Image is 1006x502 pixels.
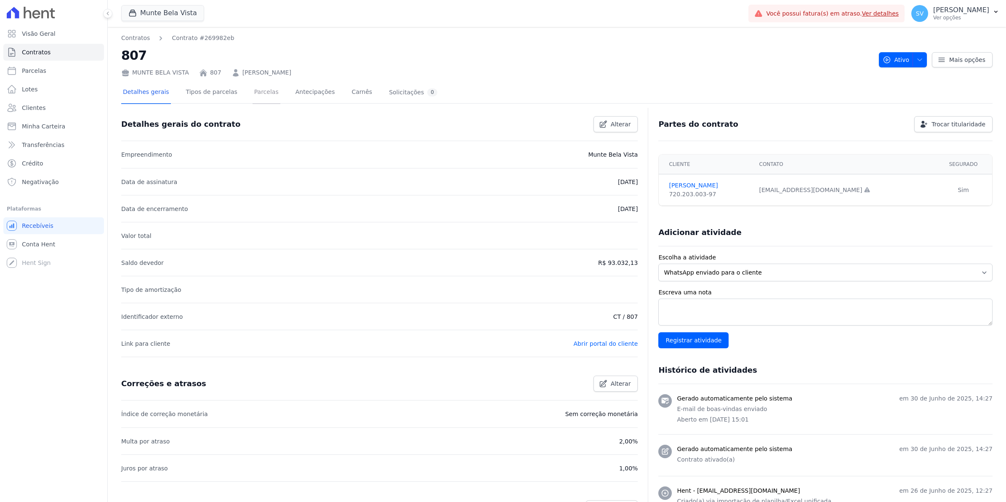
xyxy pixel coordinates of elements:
[427,88,437,96] div: 0
[879,52,927,67] button: Ativo
[669,181,749,190] a: [PERSON_NAME]
[759,186,930,195] div: [EMAIL_ADDRESS][DOMAIN_NAME]
[598,258,638,268] p: R$ 93.032,13
[22,240,55,248] span: Conta Hent
[172,34,234,43] a: Contrato #269982eb
[184,82,239,104] a: Tipos de parcelas
[121,258,164,268] p: Saldo devedor
[121,312,183,322] p: Identificador externo
[121,34,234,43] nav: Breadcrumb
[565,409,638,419] p: Sem correção monetária
[121,82,171,104] a: Detalhes gerais
[294,82,337,104] a: Antecipações
[22,159,43,168] span: Crédito
[3,155,104,172] a: Crédito
[121,463,168,473] p: Juros por atraso
[121,177,177,187] p: Data de assinatura
[659,155,754,174] th: Cliente
[3,236,104,253] a: Conta Hent
[22,48,51,56] span: Contratos
[934,155,992,174] th: Segurado
[658,227,741,238] h3: Adicionar atividade
[914,116,993,132] a: Trocar titularidade
[22,29,56,38] span: Visão Geral
[754,155,935,174] th: Contato
[350,82,374,104] a: Carnês
[22,122,65,131] span: Minha Carteira
[593,376,638,392] a: Alterar
[3,118,104,135] a: Minha Carteira
[3,99,104,116] a: Clientes
[121,150,172,160] p: Empreendimento
[618,204,638,214] p: [DATE]
[253,82,280,104] a: Parcelas
[22,67,46,75] span: Parcelas
[121,5,204,21] button: Munte Bela Vista
[3,25,104,42] a: Visão Geral
[618,177,638,187] p: [DATE]
[677,394,792,403] h3: Gerado automaticamente pelo sistema
[658,288,993,297] label: Escreva uma nota
[883,52,910,67] span: Ativo
[949,56,985,64] span: Mais opções
[121,231,152,241] p: Valor total
[862,10,899,17] a: Ver detalhes
[658,332,729,348] input: Registrar atividade
[934,174,992,206] td: Sim
[3,174,104,190] a: Negativação
[933,6,989,14] p: [PERSON_NAME]
[931,120,985,128] span: Trocar titularidade
[3,62,104,79] a: Parcelas
[389,88,437,96] div: Solicitações
[121,119,240,129] h3: Detalhes gerais do contrato
[3,44,104,61] a: Contratos
[916,11,923,16] span: SV
[658,365,757,375] h3: Histórico de atividades
[619,436,638,446] p: 2,00%
[121,379,206,389] h3: Correções e atrasos
[619,463,638,473] p: 1,00%
[677,486,800,495] h3: Hent - [EMAIL_ADDRESS][DOMAIN_NAME]
[677,455,993,464] p: Contrato ativado(a)
[121,34,872,43] nav: Breadcrumb
[611,379,631,388] span: Alterar
[677,445,792,454] h3: Gerado automaticamente pelo sistema
[3,136,104,153] a: Transferências
[121,436,170,446] p: Multa por atraso
[121,34,150,43] a: Contratos
[210,68,221,77] a: 807
[677,405,993,414] p: E-mail de boas-vindas enviado
[905,2,1006,25] button: SV [PERSON_NAME] Ver opções
[22,85,38,93] span: Lotes
[613,312,638,322] p: CT / 807
[121,339,170,349] p: Link para cliente
[588,150,638,160] p: Munte Bela Vista
[593,116,638,132] a: Alterar
[611,120,631,128] span: Alterar
[669,190,749,199] div: 720.203.003-97
[932,52,993,67] a: Mais opções
[766,9,899,18] span: Você possui fatura(s) em atraso.
[121,46,872,65] h2: 807
[899,486,993,495] p: em 26 de Junho de 2025, 12:27
[387,82,439,104] a: Solicitações0
[574,340,638,347] a: Abrir portal do cliente
[677,415,993,424] p: Aberto em [DATE] 15:01
[121,204,188,214] p: Data de encerramento
[121,409,208,419] p: Índice de correção monetária
[7,204,101,214] div: Plataformas
[658,253,993,262] label: Escolha a atividade
[899,445,993,454] p: em 30 de Junho de 2025, 14:27
[22,178,59,186] span: Negativação
[22,141,64,149] span: Transferências
[121,285,181,295] p: Tipo de amortização
[3,81,104,98] a: Lotes
[22,222,53,230] span: Recebíveis
[121,68,189,77] div: MUNTE BELA VISTA
[3,217,104,234] a: Recebíveis
[658,119,738,129] h3: Partes do contrato
[933,14,989,21] p: Ver opções
[22,104,45,112] span: Clientes
[899,394,993,403] p: em 30 de Junho de 2025, 14:27
[242,68,291,77] a: [PERSON_NAME]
